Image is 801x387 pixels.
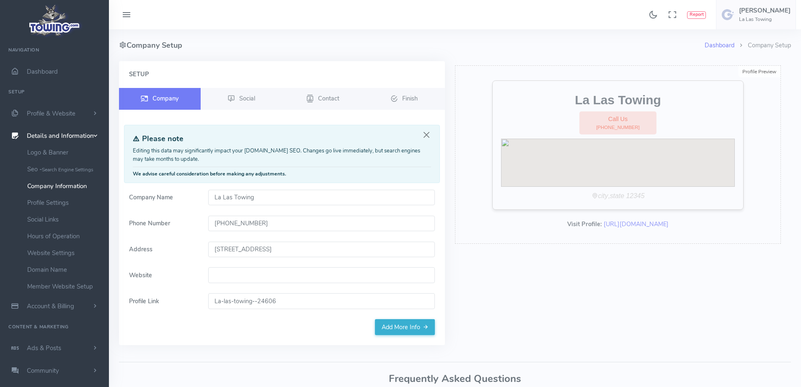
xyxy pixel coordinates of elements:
[375,319,435,335] a: Add More Info
[21,261,109,278] a: Domain Name
[739,7,791,14] h5: [PERSON_NAME]
[579,111,656,134] a: Call Us[PHONE_NUMBER]
[133,171,431,177] h6: We advise careful consideration before making any adjustments.
[124,216,203,232] label: Phone Number
[27,302,74,310] span: Account & Billing
[734,41,791,50] li: Company Setup
[124,242,203,258] label: Address
[21,211,109,228] a: Social Links
[27,132,94,140] span: Details and Information
[422,131,431,140] button: Close
[27,366,59,375] span: Community
[567,220,602,228] b: Visit Profile:
[598,192,608,199] i: city
[27,109,75,118] span: Profile & Website
[402,94,418,102] span: Finish
[133,135,431,143] h4: Please note
[687,11,706,19] button: Report
[208,242,435,258] input: Enter a location
[21,194,109,211] a: Profile Settings
[21,161,109,178] a: Seo -Search Engine Settings
[596,124,640,131] span: [PHONE_NUMBER]
[501,191,735,201] div: ,
[318,94,339,102] span: Contact
[705,41,734,49] a: Dashboard
[604,220,669,228] a: [URL][DOMAIN_NAME]
[124,293,203,309] label: Profile Link
[26,3,83,38] img: logo
[119,29,705,61] h4: Company Setup
[21,144,109,161] a: Logo & Banner
[42,166,93,173] small: Search Engine Settings
[21,278,109,295] a: Member Website Setup
[501,93,735,107] h2: La Las Towing
[21,228,109,245] a: Hours of Operation
[129,71,435,78] h4: Setup
[21,245,109,261] a: Website Settings
[124,267,203,283] label: Website
[27,344,61,352] span: Ads & Posts
[133,147,431,163] p: Editing this data may significantly impact your [DOMAIN_NAME] SEO. Changes go live immediately, b...
[739,17,791,22] h6: La Las Towing
[152,94,178,102] span: Company
[610,192,624,199] i: state
[21,178,109,194] a: Company Information
[626,192,644,199] i: 12345
[239,94,255,102] span: Social
[721,8,735,21] img: user-image
[124,190,203,206] label: Company Name
[119,373,791,384] h3: Frequently Asked Questions
[27,67,58,76] span: Dashboard
[738,66,780,77] div: Profile Preview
